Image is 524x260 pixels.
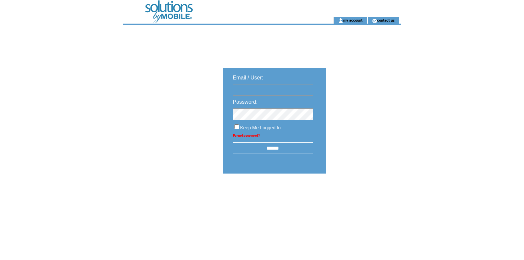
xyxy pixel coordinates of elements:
[343,18,363,22] a: my account
[377,18,395,22] a: contact us
[233,75,263,80] span: Email / User:
[240,125,281,130] span: Keep Me Logged In
[233,134,260,137] a: Forgot password?
[338,18,343,23] img: account_icon.gif
[345,190,378,198] img: transparent.png
[233,99,258,105] span: Password:
[372,18,377,23] img: contact_us_icon.gif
